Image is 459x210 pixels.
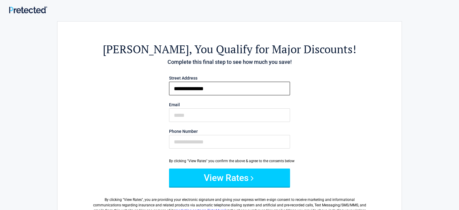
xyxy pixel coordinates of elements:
[169,103,290,107] label: Email
[169,158,290,164] div: By clicking "View Rates" you confirm the above & agree to the consents below
[169,76,290,80] label: Street Address
[91,42,368,57] h2: , You Qualify for Major Discounts!
[169,169,290,187] button: View Rates
[169,129,290,133] label: Phone Number
[9,6,47,13] img: Main Logo
[124,198,142,202] span: View Rates
[103,42,189,57] span: [PERSON_NAME]
[91,58,368,66] h4: Complete this final step to see how much you save!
